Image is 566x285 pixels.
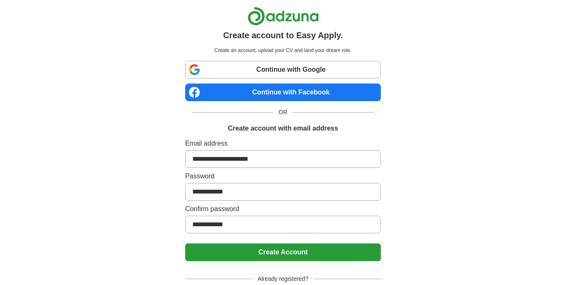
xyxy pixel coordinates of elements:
[248,7,319,26] img: Adzuna logo
[274,108,292,117] span: OR
[185,204,381,214] label: Confirm password
[185,243,381,261] button: Create Account
[185,139,381,149] label: Email address
[223,29,343,42] h1: Create account to Easy Apply.
[185,84,381,101] a: Continue with Facebook
[228,123,338,133] h1: Create account with email address
[185,61,381,78] a: Continue with Google
[253,275,313,283] span: Already registered?
[187,47,379,54] p: Create an account, upload your CV and land your dream role.
[185,171,381,181] label: Password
